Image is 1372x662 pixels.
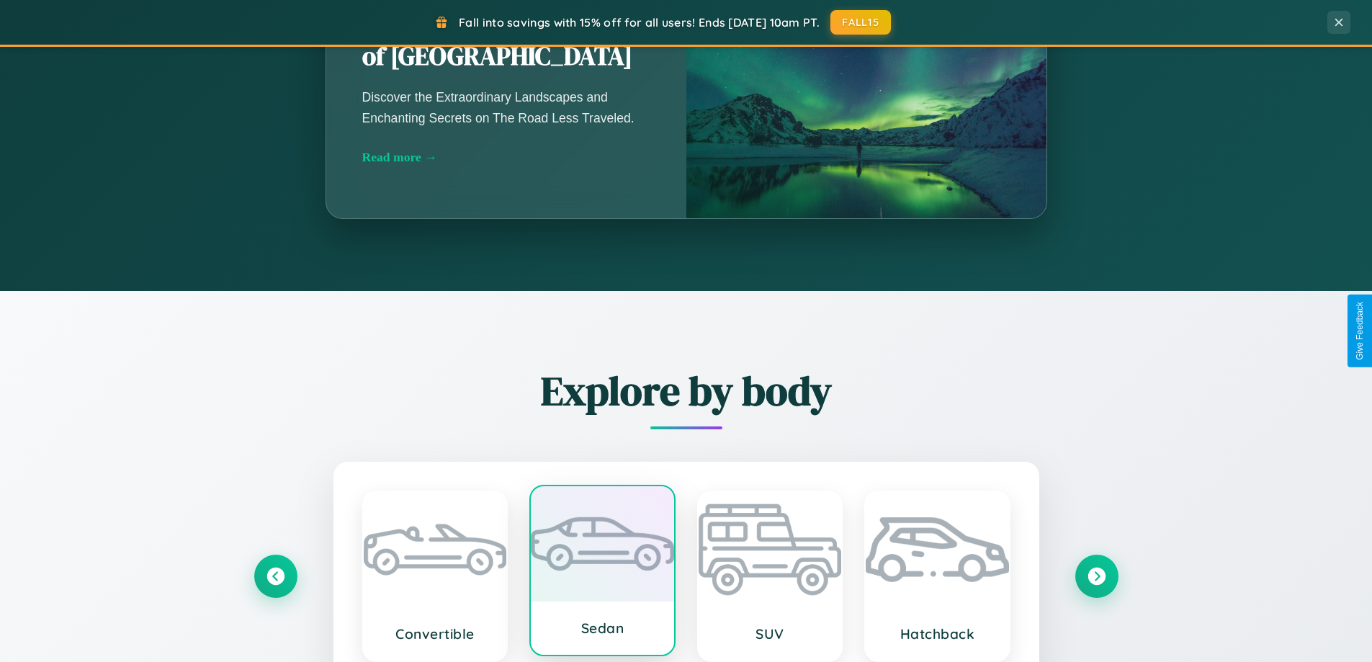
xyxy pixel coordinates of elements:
h3: Sedan [545,619,660,637]
div: Give Feedback [1355,302,1365,360]
h3: Convertible [378,625,493,643]
div: Read more → [362,150,650,165]
h2: Explore by body [254,363,1118,419]
button: FALL15 [830,10,891,35]
h3: SUV [713,625,828,643]
h2: Unearthing the Mystique of [GEOGRAPHIC_DATA] [362,7,650,73]
p: Discover the Extraordinary Landscapes and Enchanting Secrets on The Road Less Traveled. [362,87,650,128]
h3: Hatchback [880,625,995,643]
span: Fall into savings with 15% off for all users! Ends [DATE] 10am PT. [459,15,820,30]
